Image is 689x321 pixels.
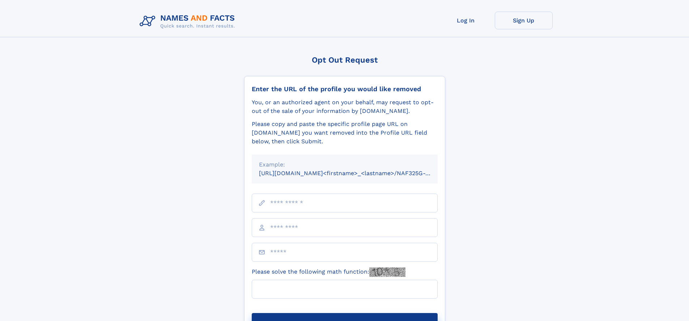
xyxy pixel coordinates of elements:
[259,160,430,169] div: Example:
[437,12,495,29] a: Log In
[244,55,445,64] div: Opt Out Request
[252,85,438,93] div: Enter the URL of the profile you would like removed
[137,12,241,31] img: Logo Names and Facts
[252,120,438,146] div: Please copy and paste the specific profile page URL on [DOMAIN_NAME] you want removed into the Pr...
[495,12,553,29] a: Sign Up
[252,98,438,115] div: You, or an authorized agent on your behalf, may request to opt-out of the sale of your informatio...
[252,267,405,277] label: Please solve the following math function:
[259,170,451,177] small: [URL][DOMAIN_NAME]<firstname>_<lastname>/NAF325G-xxxxxxxx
